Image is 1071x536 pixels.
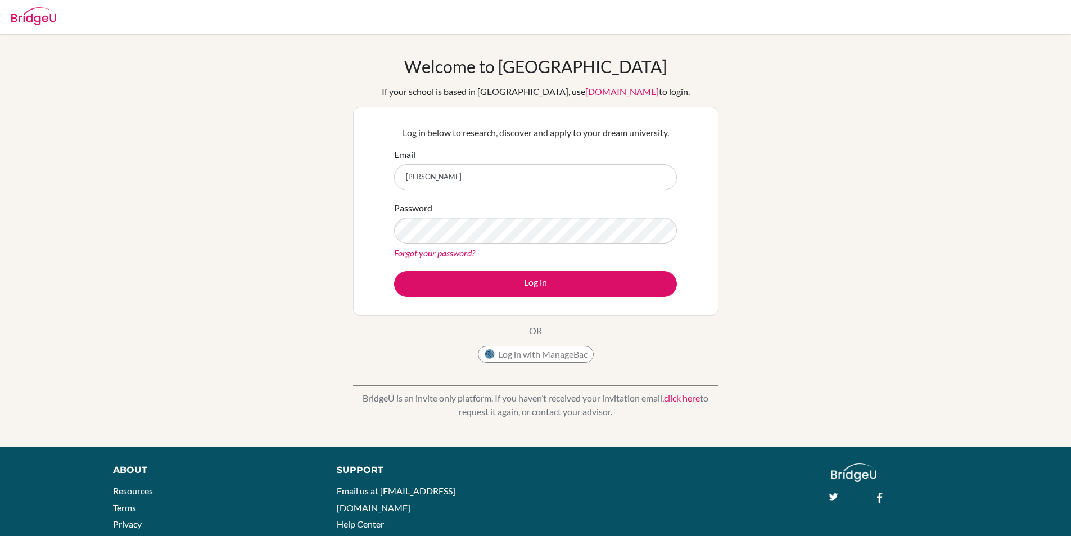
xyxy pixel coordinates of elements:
a: Resources [113,485,153,496]
p: OR [529,324,542,337]
button: Log in with ManageBac [478,346,594,363]
p: BridgeU is an invite only platform. If you haven’t received your invitation email, to request it ... [353,391,718,418]
label: Email [394,148,415,161]
a: Email us at [EMAIL_ADDRESS][DOMAIN_NAME] [337,485,455,513]
a: Help Center [337,519,384,529]
div: If your school is based in [GEOGRAPHIC_DATA], use to login. [382,85,690,98]
a: Forgot your password? [394,247,475,258]
a: Privacy [113,519,142,529]
p: Log in below to research, discover and apply to your dream university. [394,126,677,139]
div: Support [337,463,522,477]
label: Password [394,201,432,215]
img: logo_white@2x-f4f0deed5e89b7ecb1c2cc34c3e3d731f90f0f143d5ea2071677605dd97b5244.png [831,463,876,482]
img: Bridge-U [11,7,56,25]
button: Log in [394,271,677,297]
h1: Welcome to [GEOGRAPHIC_DATA] [404,56,667,76]
a: [DOMAIN_NAME] [585,86,659,97]
a: Terms [113,502,136,513]
div: About [113,463,311,477]
a: click here [664,393,700,403]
